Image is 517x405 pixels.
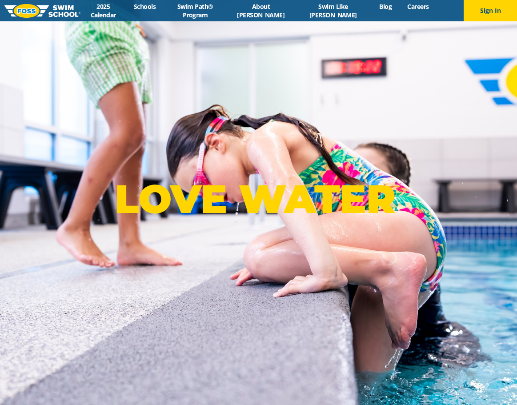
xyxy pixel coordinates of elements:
a: Swim Like [PERSON_NAME] [295,2,372,19]
a: Blog [372,2,400,11]
a: Careers [400,2,437,11]
a: About [PERSON_NAME] [227,2,295,19]
a: Schools [126,2,163,11]
a: 2025 Calendar [80,2,126,19]
img: FOSS Swim School Logo [4,4,80,18]
sup: ® [395,184,402,195]
a: Swim Path® Program [163,2,227,19]
p: LOVE WATER [115,175,402,223]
